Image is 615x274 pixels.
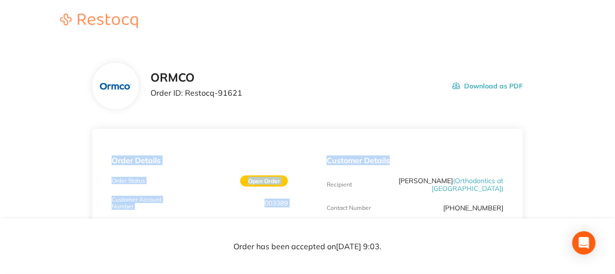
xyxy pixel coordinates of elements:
[150,71,242,85] h2: ORMCO
[265,199,288,207] p: 003389
[233,242,382,251] p: Order has been accepted on [DATE] 9:03 .
[452,71,523,101] button: Download as PDF
[112,196,170,210] p: Customer Account Number
[50,14,148,28] img: Restocq logo
[327,156,503,165] p: Customer Details
[112,156,288,165] p: Order Details
[112,177,145,184] p: Order Status
[443,204,503,212] p: [PHONE_NUMBER]
[327,205,371,211] p: Contact Number
[432,176,503,193] span: ( Orthodontics at [GEOGRAPHIC_DATA] )
[240,175,288,187] span: Open Order
[100,83,131,90] img: MTVqNWk0OQ
[572,231,596,255] div: Open Intercom Messenger
[50,14,148,30] a: Restocq logo
[150,88,242,97] p: Order ID: Restocq- 91621
[327,181,352,188] p: Recipient
[386,177,503,192] p: [PERSON_NAME]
